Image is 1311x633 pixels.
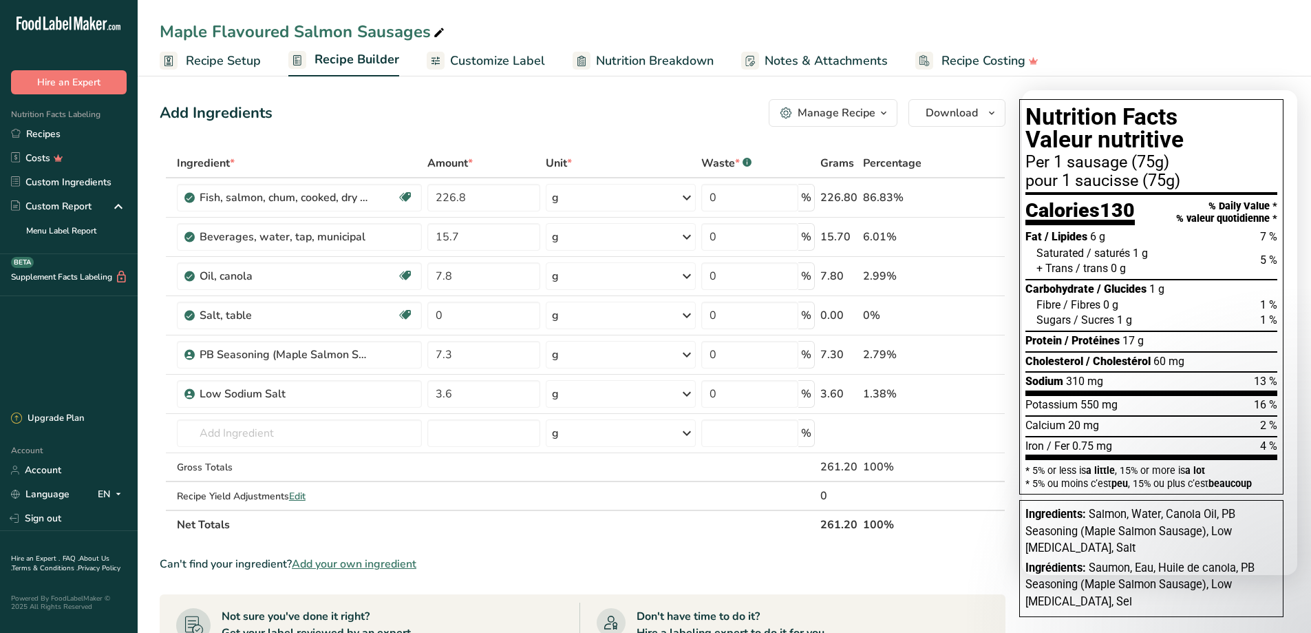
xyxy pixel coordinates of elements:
[98,486,127,503] div: EN
[63,554,79,563] a: FAQ .
[78,563,120,573] a: Privacy Policy
[820,229,857,245] div: 15.70
[12,563,78,573] a: Terms & Conditions .
[863,459,940,475] div: 100%
[200,189,372,206] div: Fish, salmon, chum, cooked, dry heat
[11,412,84,426] div: Upgrade Plan
[1022,90,1297,575] iframe: Intercom live chat
[174,510,818,539] th: Net Totals
[701,155,752,172] div: Waste
[11,70,127,94] button: Hire an Expert
[546,155,572,172] span: Unit
[292,556,416,572] span: Add your own ingredient
[200,229,372,245] div: Beverages, water, tap, municipal
[11,554,60,563] a: Hire an Expert .
[177,419,422,447] input: Add Ingredient
[860,510,943,539] th: 100%
[552,307,559,324] div: g
[798,105,875,121] div: Manage Recipe
[820,386,857,402] div: 3.60
[200,386,372,402] div: Low Sodium Salt
[160,45,261,76] a: Recipe Setup
[941,52,1025,70] span: Recipe Costing
[908,99,1005,127] button: Download
[863,155,921,172] span: Percentage
[200,346,372,363] div: PB Seasoning (Maple Salmon Sausage)
[820,189,857,206] div: 226.80
[765,52,888,70] span: Notes & Attachments
[177,460,422,475] div: Gross Totals
[863,307,940,324] div: 0%
[160,19,447,44] div: Maple Flavoured Salmon Sausages
[427,155,473,172] span: Amount
[552,386,559,402] div: g
[11,594,127,611] div: Powered By FoodLabelMaker © 2025 All Rights Reserved
[926,105,978,121] span: Download
[289,490,306,503] span: Edit
[820,307,857,324] div: 0.00
[11,554,109,573] a: About Us .
[200,268,372,284] div: Oil, canola
[1264,586,1297,619] iframe: Intercom live chat
[177,155,235,172] span: Ingredient
[863,229,940,245] div: 6.01%
[160,556,1005,572] div: Can't find your ingredient?
[915,45,1038,76] a: Recipe Costing
[769,99,897,127] button: Manage Recipe
[552,425,559,442] div: g
[11,257,34,268] div: BETA
[820,346,857,363] div: 7.30
[552,346,559,363] div: g
[596,52,714,70] span: Nutrition Breakdown
[160,102,273,125] div: Add Ingredients
[427,45,545,76] a: Customize Label
[450,52,545,70] span: Customize Label
[552,229,559,245] div: g
[818,510,860,539] th: 261.20
[186,52,261,70] span: Recipe Setup
[11,199,92,214] div: Custom Report
[552,189,559,206] div: g
[200,307,372,324] div: Salt, table
[573,45,714,76] a: Nutrition Breakdown
[820,459,857,475] div: 261.20
[552,268,559,284] div: g
[820,488,857,504] div: 0
[863,346,940,363] div: 2.79%
[288,44,399,77] a: Recipe Builder
[863,189,940,206] div: 86.83%
[177,489,422,504] div: Recipe Yield Adjustments
[741,45,888,76] a: Notes & Attachments
[863,268,940,284] div: 2.99%
[11,482,70,506] a: Language
[820,268,857,284] div: 7.80
[315,50,399,69] span: Recipe Builder
[820,155,854,172] span: Grams
[863,386,940,402] div: 1.38%
[1025,561,1255,608] span: Saumon, Eau, Huile de canola, PB Seasoning (Maple Salmon Sausage), Low [MEDICAL_DATA], Sel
